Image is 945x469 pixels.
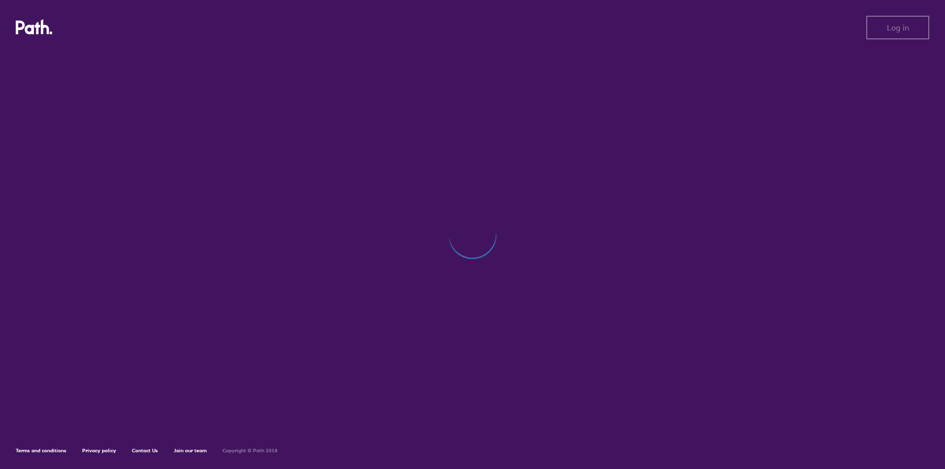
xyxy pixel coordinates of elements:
[16,447,66,454] a: Terms and conditions
[132,447,158,454] a: Contact Us
[174,447,207,454] a: Join our team
[82,447,116,454] a: Privacy policy
[866,16,929,39] button: Log in
[222,448,278,454] h6: Copyright © Path 2018
[887,23,909,32] span: Log in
